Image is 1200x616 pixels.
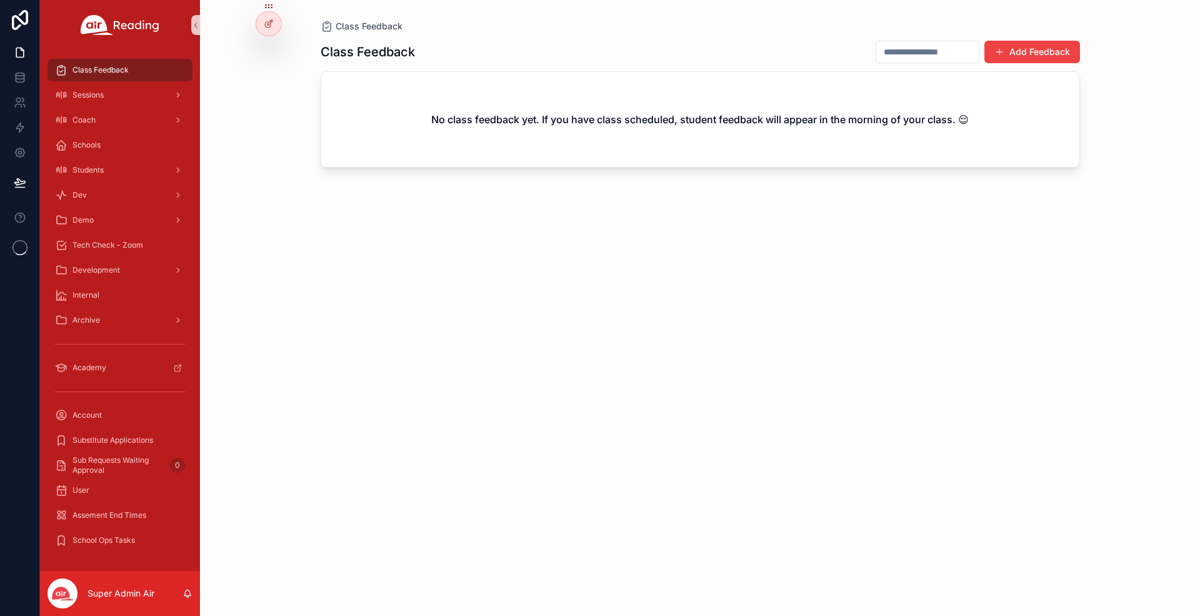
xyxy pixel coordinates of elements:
[47,209,192,231] a: Demo
[47,454,192,477] a: Sub Requests Waiting Approval0
[47,404,192,427] a: Account
[47,259,192,281] a: Development
[984,41,1080,63] button: Add Feedback
[72,115,96,125] span: Coach
[72,510,146,520] span: Assement End Times
[72,140,101,150] span: Schools
[72,190,87,200] span: Dev
[47,134,192,156] a: Schools
[72,455,165,475] span: Sub Requests Waiting Approval
[47,429,192,452] a: Substitute Applications
[47,529,192,552] a: School Ops Tasks
[47,284,192,306] a: Internal
[72,485,89,495] span: User
[72,535,135,545] span: School Ops Tasks
[47,504,192,527] a: Assement End Times
[72,290,99,300] span: Internal
[72,265,120,275] span: Development
[47,59,192,81] a: Class Feedback
[47,84,192,106] a: Sessions
[72,240,143,250] span: Tech Check - Zoom
[72,363,106,373] span: Academy
[47,109,192,131] a: Coach
[72,315,100,325] span: Archive
[47,184,192,206] a: Dev
[431,112,969,127] h2: No class feedback yet. If you have class scheduled, student feedback will appear in the morning o...
[40,50,200,568] div: scrollable content
[81,15,159,35] img: App logo
[87,587,154,600] p: Super Admin Air
[47,479,192,502] a: User
[72,435,153,445] span: Substitute Applications
[72,65,129,75] span: Class Feedback
[72,90,104,100] span: Sessions
[321,43,415,61] h1: Class Feedback
[72,410,102,420] span: Account
[47,234,192,256] a: Tech Check - Zoom
[47,356,192,379] a: Academy
[321,20,402,33] a: Class Feedback
[72,215,94,225] span: Demo
[47,159,192,181] a: Students
[47,309,192,331] a: Archive
[336,20,402,33] span: Class Feedback
[72,165,104,175] span: Students
[170,458,185,473] div: 0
